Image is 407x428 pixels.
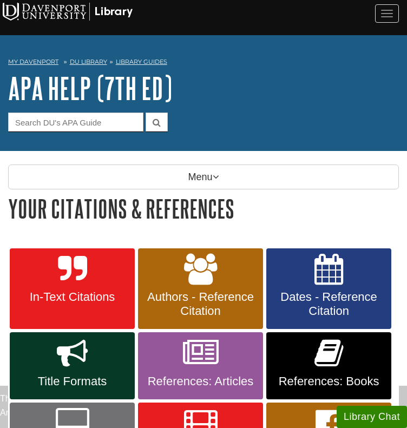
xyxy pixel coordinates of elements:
span: In-Text Citations [18,290,127,304]
span: Dates - Reference Citation [274,290,383,318]
h1: Your Citations & References [8,195,399,222]
a: Title Formats [10,332,135,399]
span: References: Books [274,374,383,389]
span: References: Articles [146,374,255,389]
a: APA Help (7th Ed) [8,71,172,105]
button: Library Chat [337,406,407,428]
p: Menu [8,164,399,189]
a: Library Guides [116,58,167,65]
span: Title Formats [18,374,127,389]
a: DU Library [70,58,107,65]
a: Dates - Reference Citation [266,248,391,330]
input: Search DU's APA Guide [8,113,143,131]
a: My Davenport [8,57,58,67]
a: References: Articles [138,332,263,399]
span: Authors - Reference Citation [146,290,255,318]
a: Authors - Reference Citation [138,248,263,330]
a: In-Text Citations [10,248,135,330]
a: References: Books [266,332,391,399]
img: Davenport University Logo [3,3,133,21]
